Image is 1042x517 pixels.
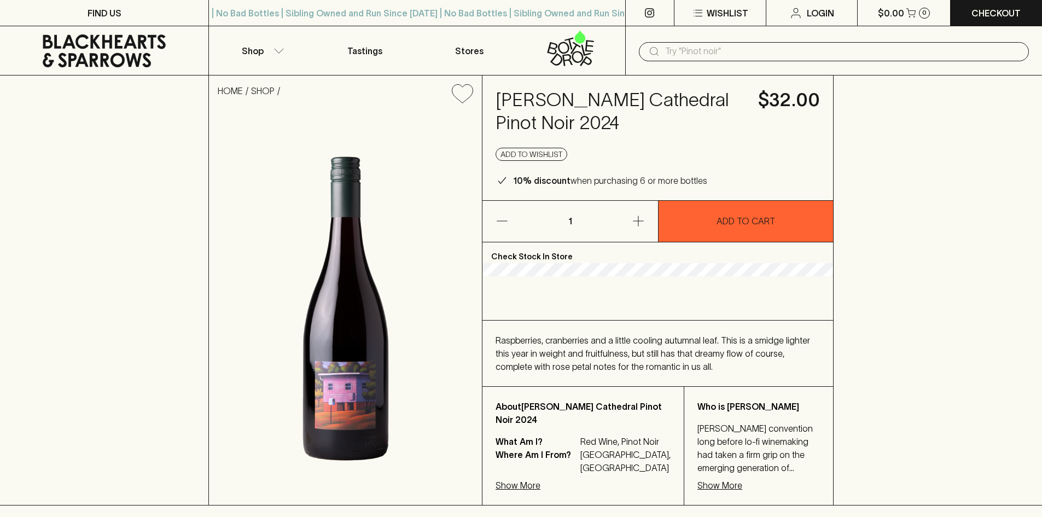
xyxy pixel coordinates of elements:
[313,26,417,75] a: Tastings
[496,400,671,426] p: About [PERSON_NAME] Cathedral Pinot Noir 2024
[717,214,775,228] p: ADD TO CART
[580,435,671,448] p: Red Wine, Pinot Noir
[697,422,820,474] p: [PERSON_NAME] convention long before lo-fi winemaking had taken a firm grip on the emerging gener...
[557,201,583,242] p: 1
[496,89,745,135] h4: [PERSON_NAME] Cathedral Pinot Noir 2024
[513,176,571,185] b: 10% discount
[496,148,567,161] button: Add to wishlist
[88,7,121,20] p: FIND US
[665,43,1020,60] input: Try "Pinot noir"
[251,86,275,96] a: SHOP
[580,448,671,474] p: [GEOGRAPHIC_DATA], [GEOGRAPHIC_DATA]
[482,242,833,263] p: Check Stock In Store
[496,448,578,474] p: Where Am I From?
[496,435,578,448] p: What Am I?
[242,44,264,57] p: Shop
[455,44,484,57] p: Stores
[922,10,927,16] p: 0
[417,26,521,75] a: Stores
[496,335,810,371] span: Raspberries, cranberries and a little cooling autumnal leaf. This is a smidge lighter this year i...
[971,7,1021,20] p: Checkout
[347,44,382,57] p: Tastings
[707,7,748,20] p: Wishlist
[697,402,799,411] b: Who is [PERSON_NAME]
[878,7,904,20] p: $0.00
[496,479,540,492] p: Show More
[659,201,834,242] button: ADD TO CART
[209,112,482,505] img: 39590.png
[513,174,707,187] p: when purchasing 6 or more bottles
[697,479,742,492] p: Show More
[209,26,313,75] button: Shop
[807,7,834,20] p: Login
[758,89,820,112] h4: $32.00
[218,86,243,96] a: HOME
[447,80,478,108] button: Add to wishlist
